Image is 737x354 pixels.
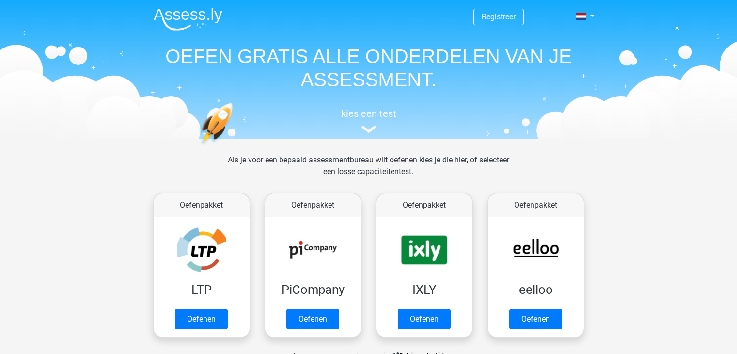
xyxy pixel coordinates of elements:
a: Oefenen [398,309,451,329]
a: Oefenen [175,309,228,329]
a: kies een test [146,108,592,133]
h1: OEFEN GRATIS ALLE ONDERDELEN VAN JE ASSESSMENT. [146,45,592,91]
h5: kies een test [146,108,592,119]
div: Als je voor een bepaald assessmentbureau wilt oefenen kies je die hier, of selecteer een losse ca... [220,154,517,189]
img: oefenen [199,103,270,191]
a: Registreer [482,12,516,21]
img: Assessly [154,8,222,31]
a: Oefenen [286,309,339,329]
img: assessment [361,126,376,133]
a: Oefenen [509,309,562,329]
